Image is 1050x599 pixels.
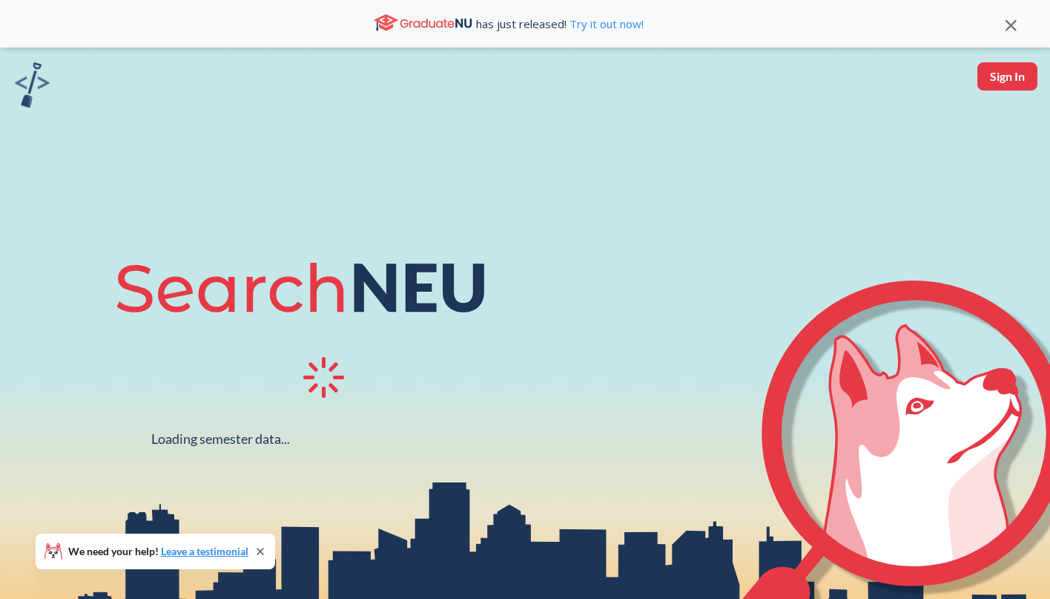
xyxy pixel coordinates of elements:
[567,16,644,31] a: Try it out now!
[161,545,248,557] a: Leave a testimonial
[15,62,50,112] a: sandbox logo
[15,62,50,108] img: sandbox logo
[476,16,644,32] span: has just released!
[68,546,248,557] span: We need your help!
[151,431,290,448] div: Loading semester data...
[977,62,1037,91] button: Sign In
